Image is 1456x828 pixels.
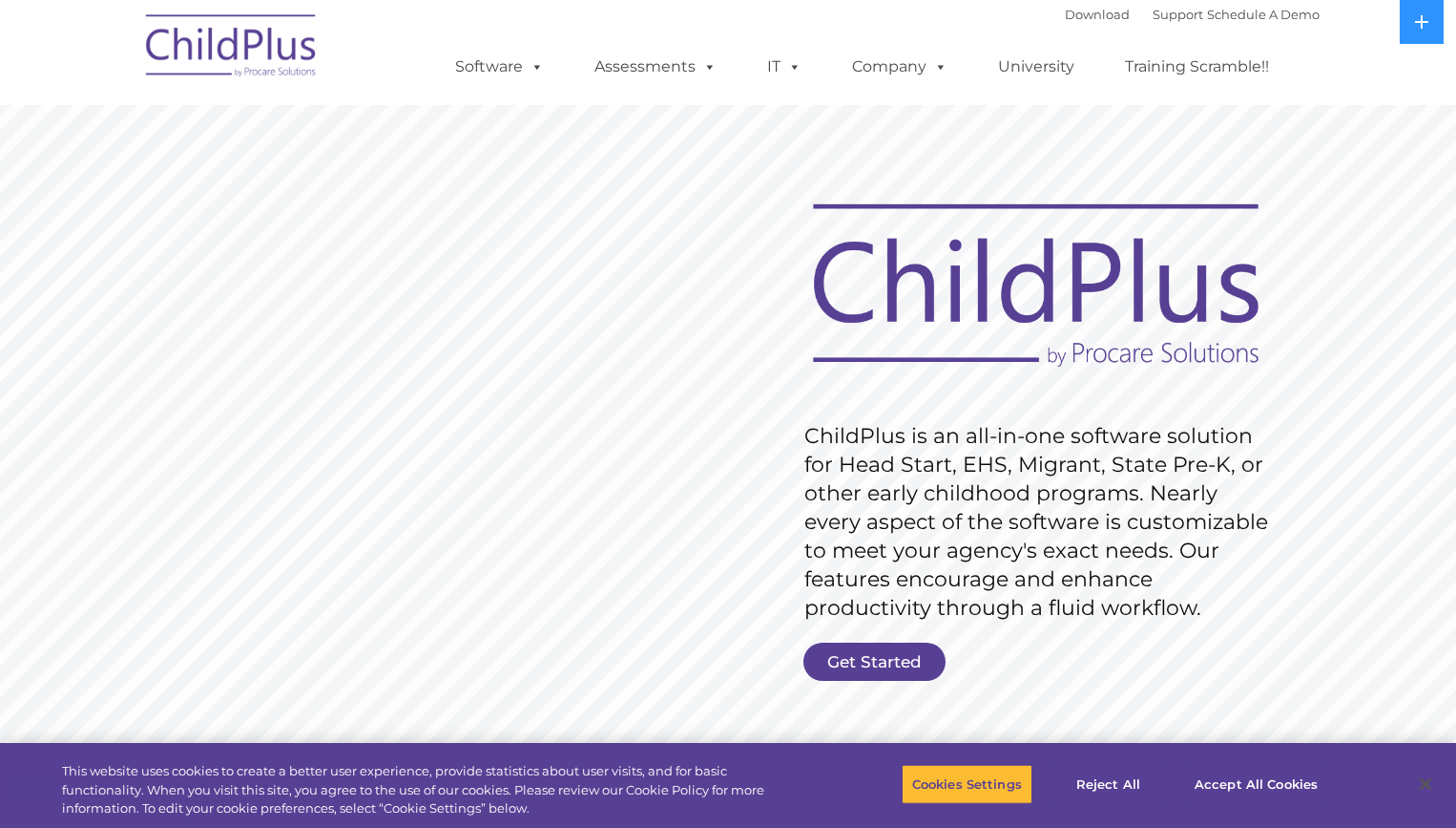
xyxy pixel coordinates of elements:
[902,764,1032,804] button: Cookies Settings
[979,48,1093,86] a: University
[1207,7,1320,22] a: Schedule A Demo
[804,422,1278,623] rs-layer: ChildPlus is an all-in-one software solution for Head Start, EHS, Migrant, State Pre-K, or other ...
[1049,764,1168,804] button: Reject All
[1065,7,1130,22] a: Download
[62,762,801,818] div: This website uses cookies to create a better user experience, provide statistics about user visit...
[1404,763,1446,805] button: Close
[1065,7,1320,22] font: |
[575,48,736,86] a: Assessments
[1184,764,1328,804] button: Accept All Cookies
[803,643,946,681] a: Get Started
[436,48,563,86] a: Software
[136,1,327,96] img: ChildPlus by Procare Solutions
[833,48,967,86] a: Company
[1153,7,1203,22] a: Support
[1106,48,1288,86] a: Training Scramble!!
[748,48,821,86] a: IT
